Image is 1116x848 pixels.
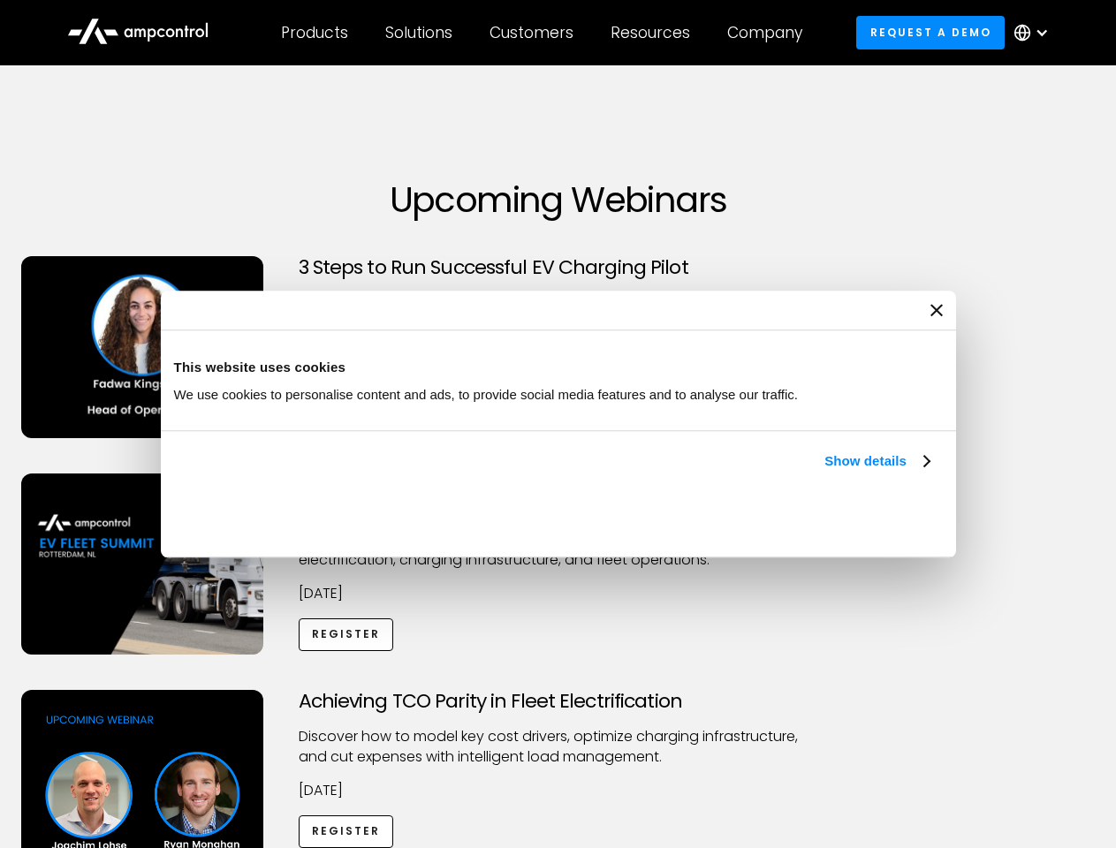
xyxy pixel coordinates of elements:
[490,23,573,42] div: Customers
[281,23,348,42] div: Products
[824,450,929,472] a: Show details
[856,16,1005,49] a: Request a demo
[682,492,936,543] button: Okay
[21,178,1096,221] h1: Upcoming Webinars
[174,357,943,378] div: This website uses cookies
[727,23,802,42] div: Company
[299,584,818,603] p: [DATE]
[299,690,818,713] h3: Achieving TCO Parity in Fleet Electrification
[611,23,690,42] div: Resources
[930,304,943,316] button: Close banner
[299,815,394,848] a: Register
[385,23,452,42] div: Solutions
[174,387,799,402] span: We use cookies to personalise content and ads, to provide social media features and to analyse ou...
[299,256,818,279] h3: 3 Steps to Run Successful EV Charging Pilot
[299,781,818,800] p: [DATE]
[299,727,818,767] p: Discover how to model key cost drivers, optimize charging infrastructure, and cut expenses with i...
[299,618,394,651] a: Register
